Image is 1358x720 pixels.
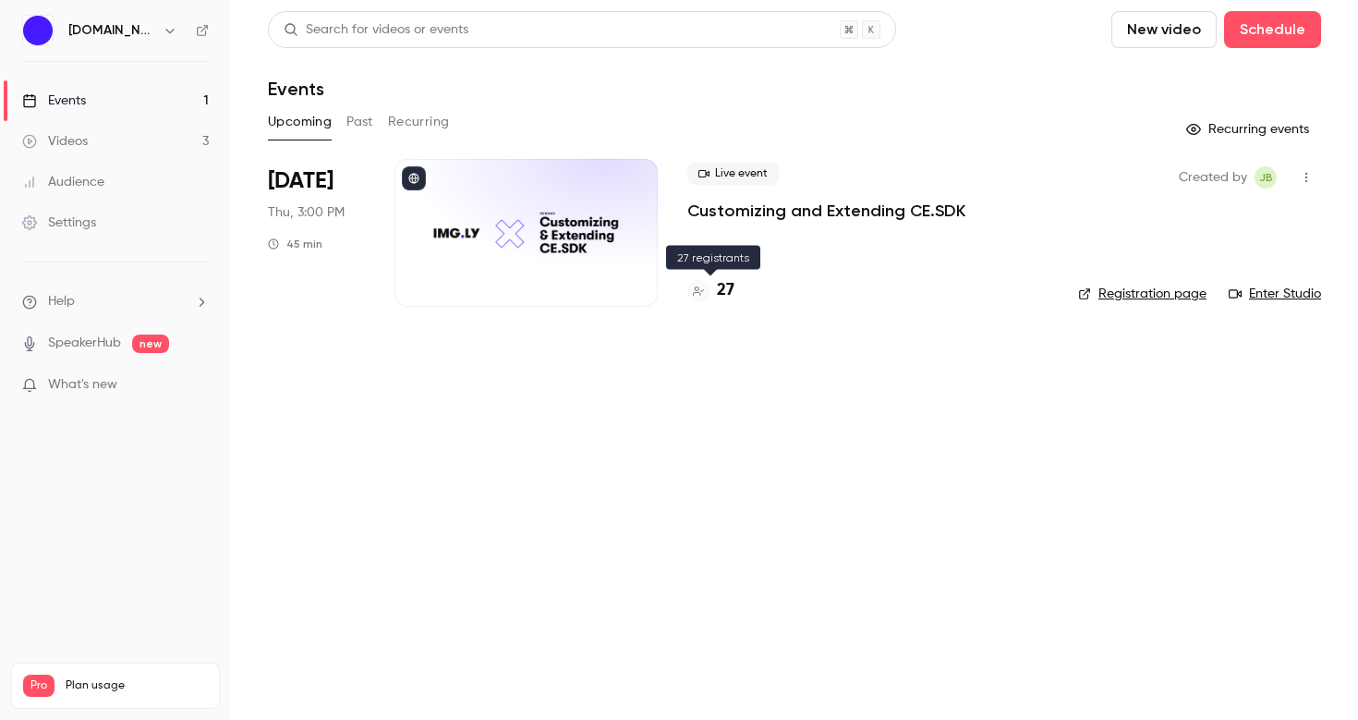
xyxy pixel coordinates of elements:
a: Registration page [1078,285,1206,303]
button: Recurring events [1178,115,1321,144]
span: Pro [23,675,55,697]
span: What's new [48,375,117,395]
a: Enter Studio [1229,285,1321,303]
span: Jan Bussieck [1255,166,1277,189]
button: Upcoming [268,107,332,137]
span: new [132,335,169,353]
div: 45 min [268,237,322,251]
h6: [DOMAIN_NAME] [68,21,155,40]
span: Thu, 3:00 PM [268,203,345,222]
div: Settings [22,214,96,232]
iframe: Noticeable Trigger [187,377,209,394]
button: Schedule [1224,11,1321,48]
button: New video [1111,11,1217,48]
div: Search for videos or events [284,20,468,40]
li: help-dropdown-opener [22,292,209,311]
span: Plan usage [66,678,208,693]
a: 27 [687,278,734,303]
a: Customizing and Extending CE.SDK [687,200,965,222]
img: IMG.LY [23,16,53,45]
button: Recurring [388,107,450,137]
div: Events [22,92,86,110]
span: Help [48,292,75,311]
h1: Events [268,78,324,100]
span: Live event [687,163,779,185]
div: Videos [22,132,88,151]
button: Past [346,107,373,137]
div: Aug 21 Thu, 3:00 PM (Europe/Berlin) [268,159,365,307]
span: JB [1259,166,1273,189]
span: [DATE] [268,166,333,196]
div: Audience [22,173,104,191]
a: SpeakerHub [48,334,121,353]
span: Created by [1179,166,1247,189]
h4: 27 [717,278,734,303]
